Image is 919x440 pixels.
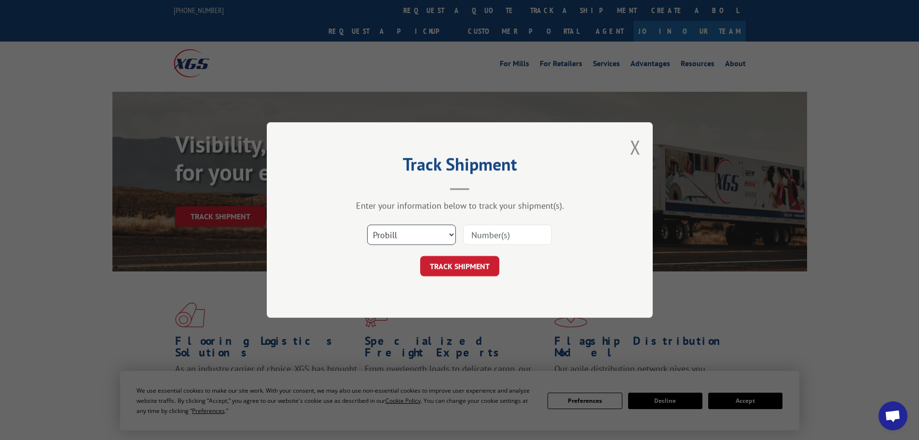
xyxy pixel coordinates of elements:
[463,225,552,245] input: Number(s)
[315,200,604,211] div: Enter your information below to track your shipment(s).
[420,256,499,276] button: TRACK SHIPMENT
[878,401,907,430] div: Open chat
[315,157,604,176] h2: Track Shipment
[630,134,641,160] button: Close modal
